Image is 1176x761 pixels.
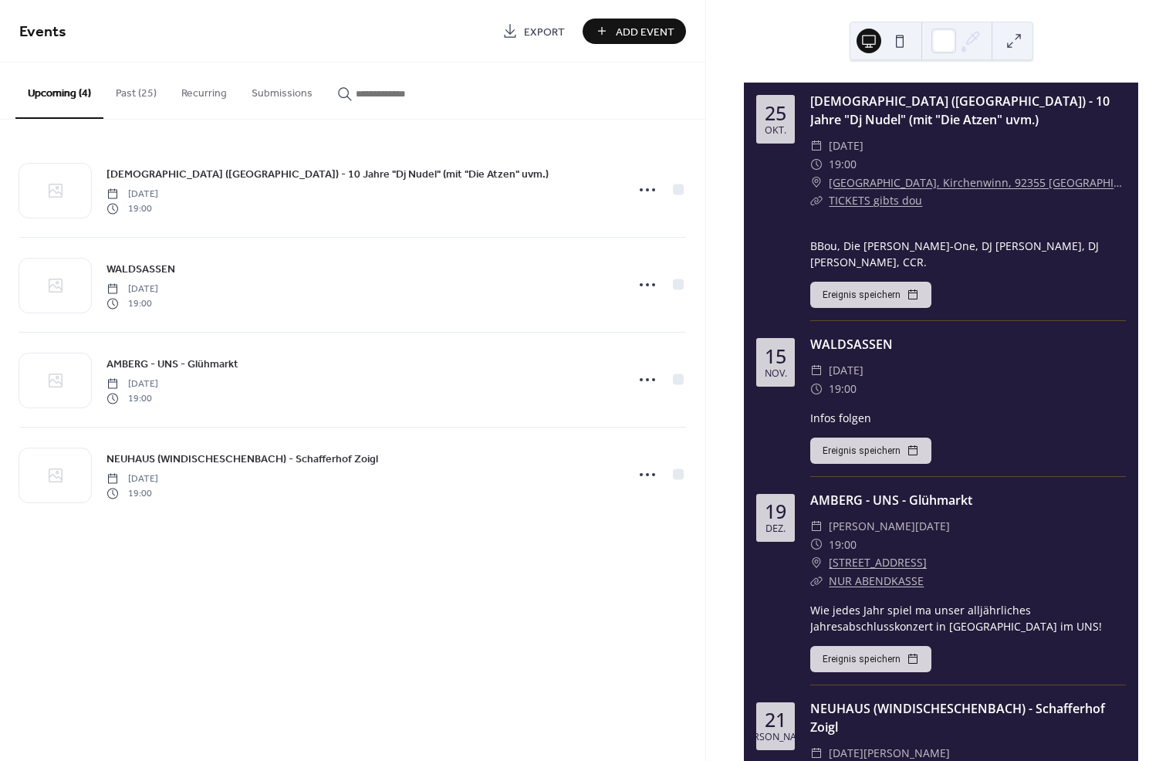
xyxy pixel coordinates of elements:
span: WALDSASSEN [106,262,175,278]
span: [DATE] [106,188,158,201]
span: [DATE] [106,472,158,486]
div: 21 [765,710,786,729]
div: 19 [765,502,786,521]
span: 19:00 [829,155,857,174]
span: AMBERG - UNS - Glühmarkt [106,357,238,373]
div: Infos folgen [810,410,1126,426]
span: Add Event [616,24,674,40]
a: Export [491,19,576,44]
button: Past (25) [103,63,169,117]
span: 19:00 [106,391,158,405]
span: [DATE] [106,282,158,296]
a: WALDSASSEN [106,260,175,278]
span: Events [19,17,66,47]
button: Ereignis speichern [810,282,931,308]
div: ​ [810,191,823,210]
button: Recurring [169,63,239,117]
button: Ereignis speichern [810,438,931,464]
span: [PERSON_NAME][DATE] [829,517,950,536]
a: [DEMOGRAPHIC_DATA] ([GEOGRAPHIC_DATA]) - 10 Jahre "Dj Nudel" (mit "Die Atzen" uvm.) [810,93,1110,128]
div: ​ [810,553,823,572]
span: [DATE] [106,377,158,391]
button: Upcoming (4) [15,63,103,119]
div: ​ [810,536,823,554]
div: ​ [810,380,823,398]
span: 19:00 [106,296,158,310]
div: ​ [810,517,823,536]
div: 25 [765,103,786,123]
div: ​ [810,361,823,380]
div: BBou, Die [PERSON_NAME]-One, DJ [PERSON_NAME], DJ [PERSON_NAME], CCR. [810,222,1126,270]
div: ​ [810,155,823,174]
a: NEUHAUS (WINDISCHESCHENBACH) - Schafferhof Zoigl [810,700,1105,736]
div: ​ [810,174,823,192]
span: [DEMOGRAPHIC_DATA] ([GEOGRAPHIC_DATA]) - 10 Jahre "Dj Nudel" (mit "Die Atzen" uvm.) [106,167,549,183]
span: 19:00 [106,486,158,500]
span: 19:00 [829,380,857,398]
a: [DEMOGRAPHIC_DATA] ([GEOGRAPHIC_DATA]) - 10 Jahre "Dj Nudel" (mit "Die Atzen" uvm.) [106,165,549,183]
div: ​ [810,137,823,155]
span: [DATE] [829,137,863,155]
a: [STREET_ADDRESS] [829,553,927,572]
div: Dez. [765,524,786,534]
span: 19:00 [106,201,158,215]
a: NEUHAUS (WINDISCHESCHENBACH) - Schafferhof Zoigl [106,450,378,468]
button: Ereignis speichern [810,646,931,672]
a: NUR ABENDKASSE [829,573,924,588]
a: TICKETS gibts dou [829,193,922,208]
div: Nov. [765,369,787,379]
button: Add Event [583,19,686,44]
div: Okt. [765,126,786,136]
div: WALDSASSEN [810,335,1126,353]
div: 15 [765,347,786,366]
a: [GEOGRAPHIC_DATA], Kirchenwinn, 92355 [GEOGRAPHIC_DATA] [829,174,1126,192]
div: [PERSON_NAME] [738,732,813,742]
a: AMBERG - UNS - Glühmarkt [106,355,238,373]
div: ​ [810,572,823,590]
span: 19:00 [829,536,857,554]
div: Wie jedes Jahr spiel ma unser alljährliches Jahresabschlusskonzert in [GEOGRAPHIC_DATA] im UNS! [810,602,1126,634]
span: Export [524,24,565,40]
a: AMBERG - UNS - Glühmarkt [810,492,972,509]
span: NEUHAUS (WINDISCHESCHENBACH) - Schafferhof Zoigl [106,452,378,468]
span: [DATE] [829,361,863,380]
button: Submissions [239,63,325,117]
